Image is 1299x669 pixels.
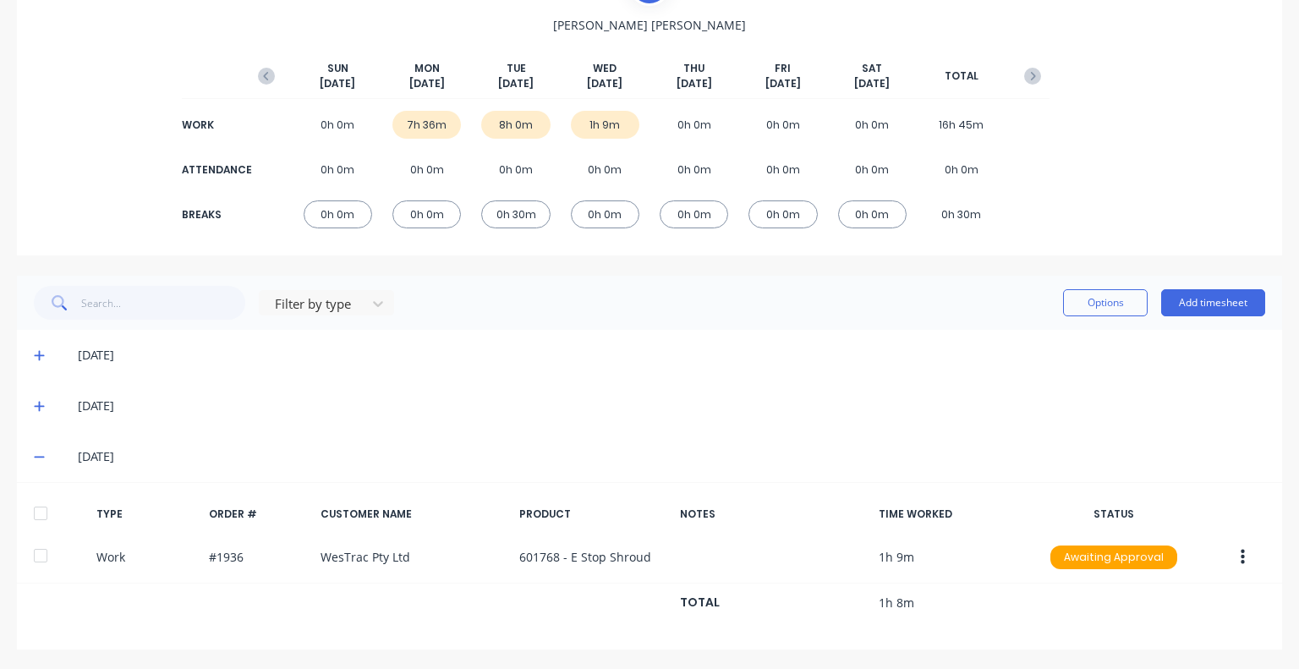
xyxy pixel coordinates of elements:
div: 0h 0m [304,200,372,228]
div: BREAKS [182,207,249,222]
span: [DATE] [320,76,355,91]
div: NOTES [680,507,864,522]
div: 8h 0m [481,111,550,139]
div: TYPE [96,507,195,522]
div: 0h 0m [838,111,907,139]
div: WORK [182,118,249,133]
div: 0h 0m [304,111,372,139]
div: CUSTOMER NAME [321,507,505,522]
span: TUE [507,61,526,76]
span: [DATE] [498,76,534,91]
div: 0h 30m [927,200,995,228]
div: STATUS [1039,507,1187,522]
div: TIME WORKED [879,507,1027,522]
div: [DATE] [78,346,1265,365]
span: [DATE] [765,76,801,91]
div: 7h 36m [392,111,461,139]
div: 0h 30m [481,200,550,228]
button: Options [1063,289,1148,316]
div: [DATE] [78,447,1265,466]
div: 0h 0m [571,200,639,228]
span: [DATE] [409,76,445,91]
div: 0h 0m [748,200,817,228]
button: Add timesheet [1161,289,1265,316]
span: SAT [862,61,882,76]
span: WED [593,61,617,76]
div: [DATE] [78,397,1265,415]
div: 0h 0m [660,200,728,228]
div: 0h 0m [392,156,461,184]
span: MON [414,61,440,76]
div: 16h 45m [927,111,995,139]
div: 0h 0m [927,156,995,184]
div: 0h 0m [481,156,550,184]
div: ORDER # [209,507,307,522]
span: SUN [327,61,348,76]
span: [PERSON_NAME] [PERSON_NAME] [553,16,746,34]
div: 0h 0m [660,111,728,139]
div: 0h 0m [838,156,907,184]
div: 1h 9m [571,111,639,139]
span: [DATE] [677,76,712,91]
span: FRI [775,61,791,76]
span: THU [683,61,704,76]
div: 0h 0m [304,156,372,184]
span: [DATE] [587,76,622,91]
div: 0h 0m [748,156,817,184]
div: 0h 0m [392,200,461,228]
span: [DATE] [854,76,890,91]
div: 0h 0m [571,156,639,184]
div: ATTENDANCE [182,162,249,178]
div: 0h 0m [660,156,728,184]
div: Awaiting Approval [1050,546,1177,569]
div: 0h 0m [748,111,817,139]
div: 0h 0m [838,200,907,228]
span: TOTAL [945,69,978,84]
input: Search... [81,286,246,320]
div: PRODUCT [519,507,667,522]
